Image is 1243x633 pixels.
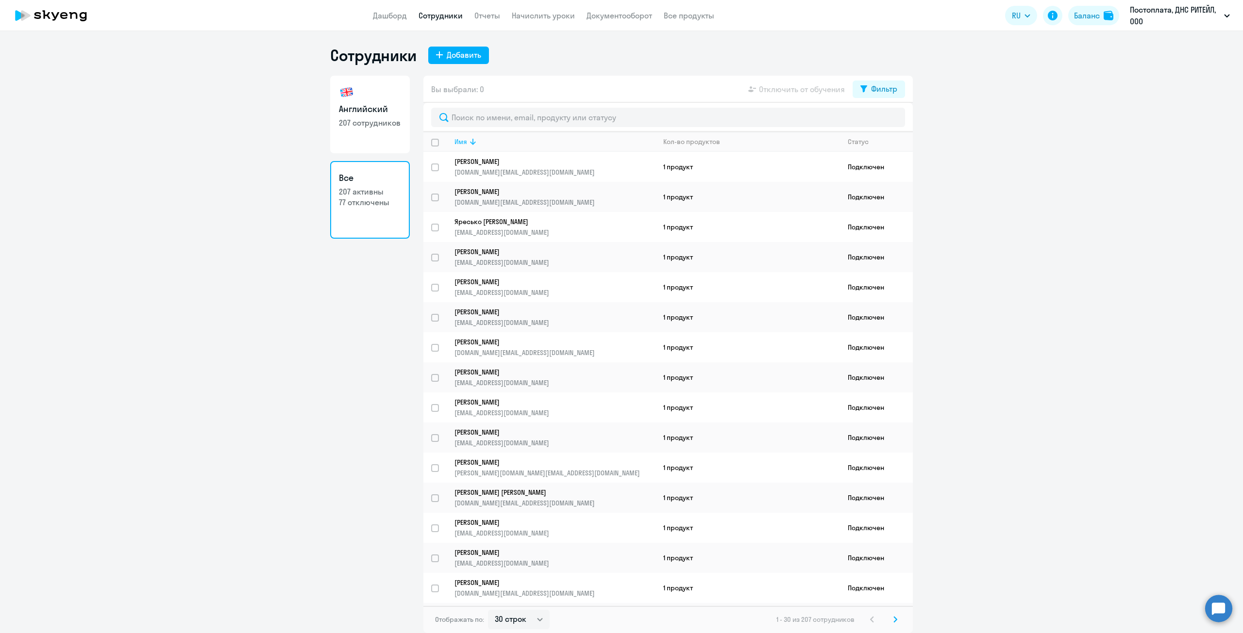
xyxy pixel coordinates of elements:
p: 207 сотрудников [339,117,401,128]
p: [DOMAIN_NAME][EMAIL_ADDRESS][DOMAIN_NAME] [454,589,655,598]
p: Постоплата, ДНС РИТЕЙЛ, ООО [1130,4,1220,27]
p: [EMAIL_ADDRESS][DOMAIN_NAME] [454,288,655,297]
p: [PERSON_NAME] [454,458,642,467]
img: english [339,84,354,100]
p: [EMAIL_ADDRESS][DOMAIN_NAME] [454,438,655,447]
button: Постоплата, ДНС РИТЕЙЛ, ООО [1125,4,1235,27]
td: Подключен [840,453,913,483]
a: [PERSON_NAME][DOMAIN_NAME][EMAIL_ADDRESS][DOMAIN_NAME] [454,578,655,598]
td: 1 продукт [655,573,840,603]
td: 1 продукт [655,272,840,302]
td: 1 продукт [655,392,840,422]
p: [PERSON_NAME] [454,578,642,587]
a: Все продукты [664,11,714,20]
p: [DOMAIN_NAME][EMAIL_ADDRESS][DOMAIN_NAME] [454,348,655,357]
td: Подключен [840,603,913,633]
p: [EMAIL_ADDRESS][DOMAIN_NAME] [454,228,655,237]
a: [PERSON_NAME][EMAIL_ADDRESS][DOMAIN_NAME] [454,277,655,297]
p: [DOMAIN_NAME][EMAIL_ADDRESS][DOMAIN_NAME] [454,168,655,177]
p: [PERSON_NAME] [PERSON_NAME] [454,488,642,497]
p: [DOMAIN_NAME][EMAIL_ADDRESS][DOMAIN_NAME] [454,198,655,207]
p: 207 активны [339,186,401,197]
div: Добавить [447,49,481,61]
a: [PERSON_NAME][DOMAIN_NAME][EMAIL_ADDRESS][DOMAIN_NAME] [454,187,655,207]
td: 1 продукт [655,212,840,242]
p: [PERSON_NAME] [454,187,642,196]
div: Статус [848,137,869,146]
td: 1 продукт [655,422,840,453]
td: 1 продукт [655,543,840,573]
a: [PERSON_NAME][EMAIL_ADDRESS][DOMAIN_NAME] [454,368,655,387]
h3: Английский [339,103,401,115]
span: 1 - 30 из 207 сотрудников [776,615,855,624]
button: RU [1005,6,1037,25]
td: Подключен [840,543,913,573]
a: Отчеты [474,11,500,20]
td: Подключен [840,182,913,212]
td: Подключен [840,422,913,453]
td: Подключен [840,573,913,603]
p: [PERSON_NAME] [454,308,642,316]
a: [PERSON_NAME][EMAIL_ADDRESS][DOMAIN_NAME] [454,428,655,447]
a: Английский207 сотрудников [330,76,410,153]
td: 1 продукт [655,362,840,392]
p: 77 отключены [339,197,401,208]
td: 1 продукт [655,152,840,182]
p: [PERSON_NAME] [454,518,642,527]
p: [PERSON_NAME] [454,548,642,557]
a: Начислить уроки [512,11,575,20]
div: Фильтр [871,83,897,95]
td: 1 продукт [655,513,840,543]
td: Подключен [840,483,913,513]
td: 1 продукт [655,332,840,362]
div: Имя [454,137,655,146]
button: Добавить [428,47,489,64]
a: [PERSON_NAME][DOMAIN_NAME][EMAIL_ADDRESS][DOMAIN_NAME] [454,338,655,357]
p: [PERSON_NAME] [454,398,642,406]
td: Подключен [840,302,913,332]
a: [PERSON_NAME][EMAIL_ADDRESS][DOMAIN_NAME] [454,398,655,417]
span: Отображать по: [435,615,484,624]
a: [PERSON_NAME][EMAIL_ADDRESS][DOMAIN_NAME] [454,548,655,568]
button: Балансbalance [1068,6,1119,25]
td: 1 продукт [655,453,840,483]
p: [EMAIL_ADDRESS][DOMAIN_NAME] [454,408,655,417]
p: [PERSON_NAME] [454,277,642,286]
a: Сотрудники [419,11,463,20]
a: Документооборот [587,11,652,20]
td: Подключен [840,332,913,362]
td: Подключен [840,362,913,392]
p: [PERSON_NAME] [454,157,642,166]
p: [PERSON_NAME] [454,247,642,256]
p: [PERSON_NAME] [454,428,642,437]
span: Вы выбрали: 0 [431,83,484,95]
img: balance [1104,11,1113,20]
td: Подключен [840,242,913,272]
p: [PERSON_NAME] [454,368,642,376]
a: [PERSON_NAME][EMAIL_ADDRESS][DOMAIN_NAME] [454,518,655,537]
button: Фильтр [853,81,905,98]
p: [DOMAIN_NAME][EMAIL_ADDRESS][DOMAIN_NAME] [454,499,655,507]
p: [EMAIL_ADDRESS][DOMAIN_NAME] [454,378,655,387]
td: Подключен [840,212,913,242]
h1: Сотрудники [330,46,417,65]
input: Поиск по имени, email, продукту или статусу [431,108,905,127]
div: Кол-во продуктов [663,137,720,146]
a: Все207 активны77 отключены [330,161,410,239]
td: 1 продукт [655,302,840,332]
div: Имя [454,137,467,146]
a: [PERSON_NAME] [PERSON_NAME][DOMAIN_NAME][EMAIL_ADDRESS][DOMAIN_NAME] [454,488,655,507]
a: [PERSON_NAME][DOMAIN_NAME][EMAIL_ADDRESS][DOMAIN_NAME] [454,157,655,177]
p: [PERSON_NAME] [454,338,642,346]
p: [EMAIL_ADDRESS][DOMAIN_NAME] [454,559,655,568]
td: 1 продукт [655,483,840,513]
a: [PERSON_NAME][EMAIL_ADDRESS][DOMAIN_NAME] [454,308,655,327]
p: [PERSON_NAME][DOMAIN_NAME][EMAIL_ADDRESS][DOMAIN_NAME] [454,469,655,477]
p: [EMAIL_ADDRESS][DOMAIN_NAME] [454,258,655,267]
td: Подключен [840,152,913,182]
div: Баланс [1074,10,1100,21]
span: RU [1012,10,1021,21]
p: Яреcько [PERSON_NAME] [454,217,642,226]
a: [PERSON_NAME][PERSON_NAME][DOMAIN_NAME][EMAIL_ADDRESS][DOMAIN_NAME] [454,458,655,477]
